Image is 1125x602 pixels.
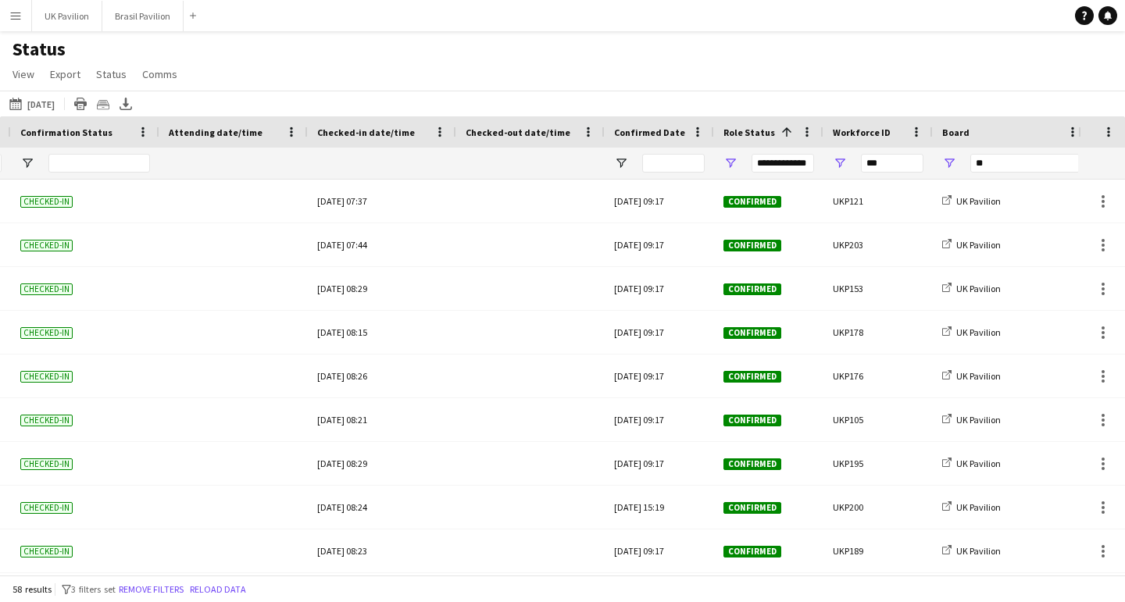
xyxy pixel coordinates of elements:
[614,126,685,138] span: Confirmed Date
[96,67,127,81] span: Status
[723,156,737,170] button: Open Filter Menu
[823,442,933,485] div: UKP195
[823,180,933,223] div: UKP121
[317,529,447,572] div: [DATE] 08:23
[970,154,1080,173] input: Board Filter Input
[723,415,781,426] span: Confirmed
[723,240,781,251] span: Confirmed
[956,195,1001,207] span: UK Pavilion
[317,486,447,529] div: [DATE] 08:24
[605,223,714,266] div: [DATE] 09:17
[956,545,1001,557] span: UK Pavilion
[942,501,1001,513] a: UK Pavilion
[12,67,34,81] span: View
[823,529,933,572] div: UKP189
[723,458,781,470] span: Confirmed
[317,398,447,441] div: [DATE] 08:21
[20,502,73,514] span: Checked-in
[32,1,102,31] button: UK Pavilion
[942,326,1001,338] a: UK Pavilion
[317,442,447,485] div: [DATE] 08:29
[6,94,58,113] button: [DATE]
[956,239,1001,251] span: UK Pavilion
[90,64,133,84] a: Status
[723,327,781,339] span: Confirmed
[723,196,781,208] span: Confirmed
[20,371,73,383] span: Checked-in
[187,581,249,598] button: Reload data
[20,458,73,470] span: Checked-in
[317,267,447,310] div: [DATE] 08:29
[20,415,73,426] span: Checked-in
[942,458,1001,469] a: UK Pavilion
[20,327,73,339] span: Checked-in
[605,442,714,485] div: [DATE] 09:17
[823,223,933,266] div: UKP203
[50,67,80,81] span: Export
[44,64,87,84] a: Export
[605,486,714,529] div: [DATE] 15:19
[317,354,447,397] div: [DATE] 08:26
[823,398,933,441] div: UKP105
[823,267,933,310] div: UKP153
[956,414,1001,426] span: UK Pavilion
[71,583,116,595] span: 3 filters set
[723,371,781,383] span: Confirmed
[823,354,933,397] div: UKP176
[942,545,1001,557] a: UK Pavilion
[48,154,150,173] input: Confirmation Status Filter Input
[956,501,1001,513] span: UK Pavilion
[823,311,933,354] div: UKP178
[102,1,184,31] button: Brasil Pavilion
[466,126,570,138] span: Checked-out date/time
[956,283,1001,294] span: UK Pavilion
[116,94,135,113] app-action-btn: Export XLSX
[605,398,714,441] div: [DATE] 09:17
[317,126,415,138] span: Checked-in date/time
[723,502,781,514] span: Confirmed
[833,126,891,138] span: Workforce ID
[833,156,847,170] button: Open Filter Menu
[942,156,956,170] button: Open Filter Menu
[605,354,714,397] div: [DATE] 09:17
[642,154,705,173] input: Confirmed Date Filter Input
[94,94,112,113] app-action-btn: Crew files as ZIP
[723,126,775,138] span: Role Status
[942,370,1001,382] a: UK Pavilion
[861,154,923,173] input: Workforce ID Filter Input
[723,546,781,557] span: Confirmed
[614,156,628,170] button: Open Filter Menu
[20,240,73,251] span: Checked-in
[142,67,177,81] span: Comms
[169,126,262,138] span: Attending date/time
[605,267,714,310] div: [DATE] 09:17
[956,326,1001,338] span: UK Pavilion
[956,370,1001,382] span: UK Pavilion
[136,64,184,84] a: Comms
[20,126,112,138] span: Confirmation Status
[605,529,714,572] div: [DATE] 09:17
[6,64,41,84] a: View
[956,458,1001,469] span: UK Pavilion
[20,196,73,208] span: Checked-in
[723,283,781,295] span: Confirmed
[942,195,1001,207] a: UK Pavilion
[605,180,714,223] div: [DATE] 09:17
[823,486,933,529] div: UKP200
[20,283,73,295] span: Checked-in
[20,156,34,170] button: Open Filter Menu
[317,311,447,354] div: [DATE] 08:15
[317,223,447,266] div: [DATE] 07:44
[317,180,447,223] div: [DATE] 07:37
[116,581,187,598] button: Remove filters
[942,126,970,138] span: Board
[942,283,1001,294] a: UK Pavilion
[71,94,90,113] app-action-btn: Print
[942,414,1001,426] a: UK Pavilion
[942,239,1001,251] a: UK Pavilion
[605,311,714,354] div: [DATE] 09:17
[20,546,73,557] span: Checked-in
